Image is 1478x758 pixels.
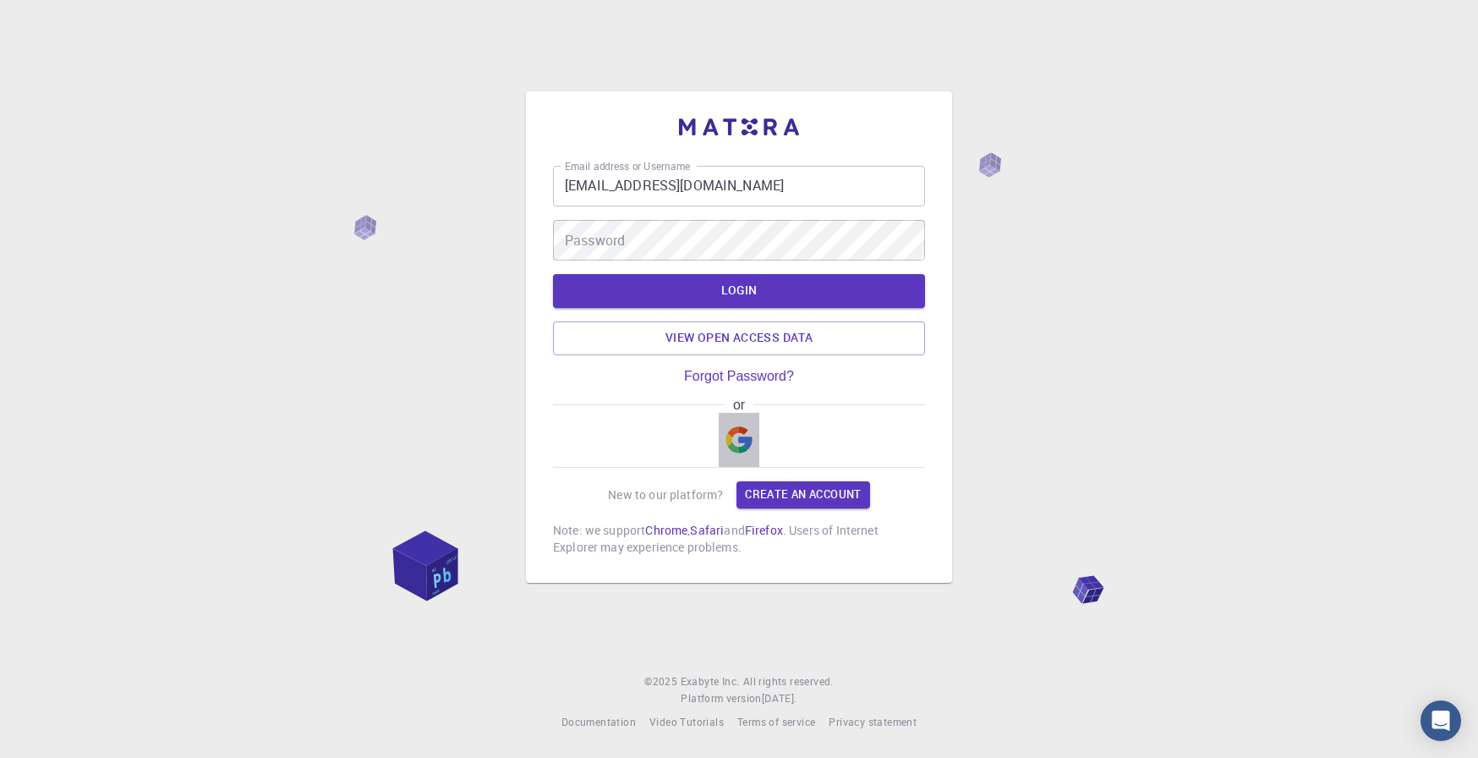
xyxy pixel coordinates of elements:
a: Privacy statement [829,714,917,731]
span: Terms of service [737,715,815,728]
label: Email address or Username [565,159,690,173]
a: Documentation [561,714,636,731]
a: Safari [690,522,724,538]
span: All rights reserved. [743,673,834,690]
a: Exabyte Inc. [681,673,740,690]
a: Terms of service [737,714,815,731]
a: Create an account [736,481,869,508]
span: © 2025 [644,673,680,690]
span: Platform version [681,690,761,707]
div: Open Intercom Messenger [1421,700,1461,741]
a: Video Tutorials [649,714,724,731]
a: [DATE]. [762,690,797,707]
a: Forgot Password? [684,369,794,384]
span: [DATE] . [762,691,797,705]
span: Video Tutorials [649,715,724,728]
span: Exabyte Inc. [681,674,740,688]
span: or [725,398,753,413]
p: New to our platform? [608,486,723,503]
span: Documentation [561,715,636,728]
a: Chrome [645,522,687,538]
a: Firefox [745,522,783,538]
p: Note: we support , and . Users of Internet Explorer may experience problems. [553,522,925,556]
a: View open access data [553,321,925,355]
button: LOGIN [553,274,925,308]
img: Google [725,426,753,453]
span: Privacy statement [829,715,917,728]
